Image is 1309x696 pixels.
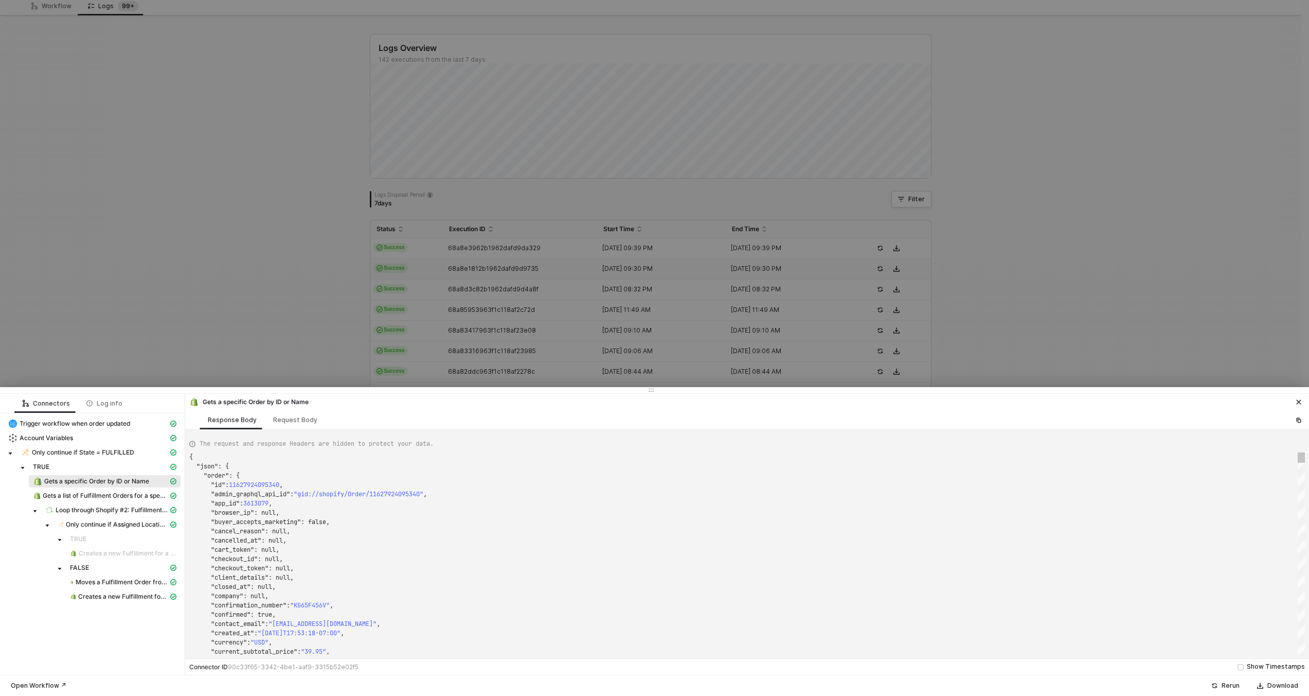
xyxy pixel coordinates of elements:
[66,562,181,574] span: FALSE
[211,499,240,508] span: "app_id"
[170,464,176,470] span: icon-cards
[243,499,268,508] span: 3613079
[268,499,272,508] span: ,
[301,648,326,656] span: "39.95"
[1257,683,1263,689] span: icon-download
[286,601,290,610] span: :
[70,535,86,543] span: TRUE
[189,453,190,462] textarea: Editor content;Press Alt+F1 for Accessibility Options.
[330,601,333,610] span: ,
[58,520,64,529] img: integration-icon
[211,490,290,498] span: "admin_graphql_api_id"
[340,629,344,637] span: ,
[66,547,181,560] span: Creates a new Fulfillment for a Fulfillment Order
[189,453,193,461] span: {
[211,527,265,535] span: "cancel_reason"
[9,434,17,442] img: integration-icon
[1296,399,1302,405] span: icon-close
[170,493,176,499] span: icon-cards
[23,401,29,407] span: icon-logic
[1296,417,1302,423] span: icon-copy-paste
[70,593,76,601] img: integration-icon
[254,509,279,517] span: : null,
[250,583,276,591] span: : null,
[211,481,225,489] span: "id"
[243,592,268,600] span: : null,
[268,573,294,582] span: : null,
[211,509,254,517] span: "browser_ip"
[170,421,176,427] span: icon-cards
[170,521,176,528] span: icon-cards
[326,648,330,656] span: ,
[211,648,297,656] span: "current_subtotal_price"
[41,504,181,516] span: Loop through Shopify #2: Fulfillment Orders
[29,461,181,473] span: TRUE
[211,601,286,610] span: "confirmation_number"
[211,592,243,600] span: "company"
[211,629,254,637] span: "created_at"
[189,663,358,671] div: Connector ID
[70,578,73,586] img: integration-icon
[1247,662,1305,672] div: Show Timestamps
[45,523,50,528] span: caret-down
[43,492,168,500] span: Gets a list of Fulfillment Orders for a specific Order
[196,462,218,471] span: "json"
[29,490,181,502] span: Gets a list of Fulfillment Orders for a specific Order
[170,579,176,585] span: icon-cards
[254,629,258,637] span: :
[254,546,279,554] span: : null,
[265,527,290,535] span: : null,
[250,638,268,647] span: "USD"
[8,451,13,456] span: caret-down
[170,435,176,441] span: icon-cards
[57,537,62,543] span: caret-down
[56,506,168,514] span: Loop through Shopify #2: Fulfillment Orders
[44,477,149,485] span: Gets a specific Order by ID or Name
[294,490,423,498] span: "gid://shopify/Order/11627924095340"
[20,434,73,442] span: Account Variables
[200,439,434,448] span: The request and response Headers are hidden to protect your data.
[290,601,330,610] span: "KG65F456V"
[240,499,243,508] span: :
[170,507,176,513] span: icon-cards
[86,399,122,408] div: Log info
[9,420,17,428] img: integration-icon
[229,472,240,480] span: : {
[211,546,254,554] span: "cart_token"
[268,564,294,572] span: : null,
[279,481,283,489] span: ,
[1205,680,1246,692] button: Rerun
[1250,680,1305,692] button: Download
[170,478,176,484] span: icon-cards
[211,611,250,619] span: "confirmed"
[23,399,70,408] div: Connectors
[78,593,168,601] span: Creates a new Fulfillment for a Fulfillment Order
[189,397,309,407] div: Gets a specific Order by ID or Name
[290,490,294,498] span: :
[33,477,42,485] img: integration-icon
[170,594,176,600] span: icon-cards
[170,565,176,571] span: icon-cards
[53,518,181,531] span: Only continue if Assigned Location Id = V 5 Location Id
[204,472,229,480] span: "order"
[66,520,168,529] span: Only continue if Assigned Location Id = V 5 Location Id
[21,448,29,457] img: integration-icon
[225,481,229,489] span: :
[4,680,73,692] button: Open Workflow ↗
[258,555,283,563] span: : null,
[423,490,427,498] span: ,
[33,463,49,471] span: TRUE
[268,620,376,628] span: "[EMAIL_ADDRESS][DOMAIN_NAME]"
[211,573,268,582] span: "client_details"
[247,638,250,647] span: :
[33,492,41,500] img: integration-icon
[211,555,258,563] span: "checkout_id"
[170,449,176,456] span: icon-cards
[57,566,62,571] span: caret-down
[70,564,89,572] span: FALSE
[268,638,272,647] span: ,
[208,416,257,424] div: Response Body
[46,506,53,514] img: integration-icon
[32,509,38,514] span: caret-down
[211,536,261,545] span: "cancelled_at"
